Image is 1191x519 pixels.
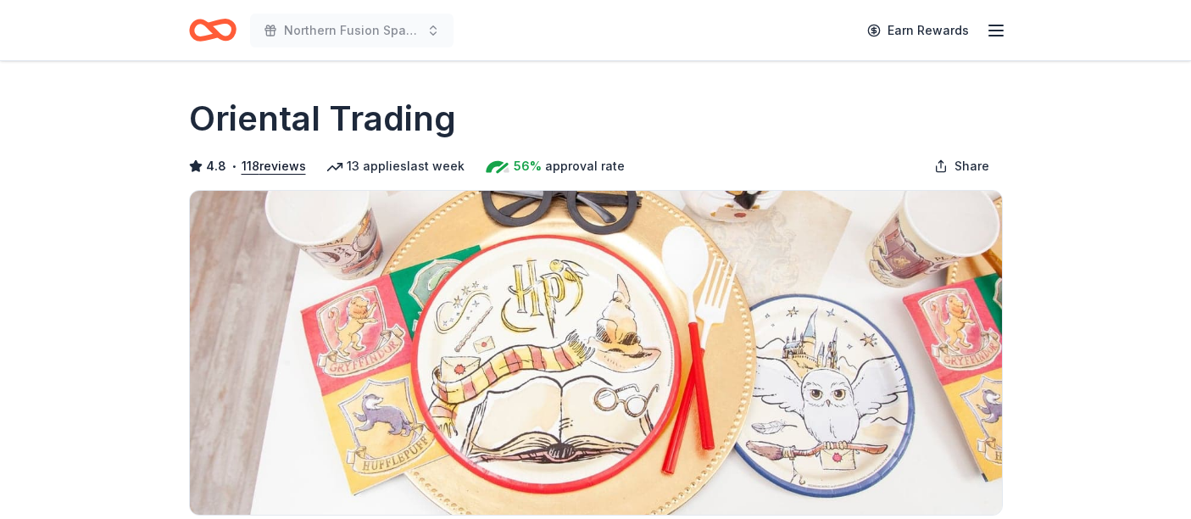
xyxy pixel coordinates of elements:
div: 13 applies last week [326,156,465,176]
span: approval rate [545,156,625,176]
button: 118reviews [242,156,306,176]
button: Share [921,149,1003,183]
a: Home [189,10,237,50]
img: Image for Oriental Trading [190,191,1002,515]
span: 4.8 [206,156,226,176]
span: 56% [514,156,542,176]
h1: Oriental Trading [189,95,456,142]
span: • [231,159,237,173]
button: Northern Fusion Spaghetti Fundraiser [250,14,454,47]
span: Northern Fusion Spaghetti Fundraiser [284,20,420,41]
a: Earn Rewards [857,15,979,46]
span: Share [954,156,989,176]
